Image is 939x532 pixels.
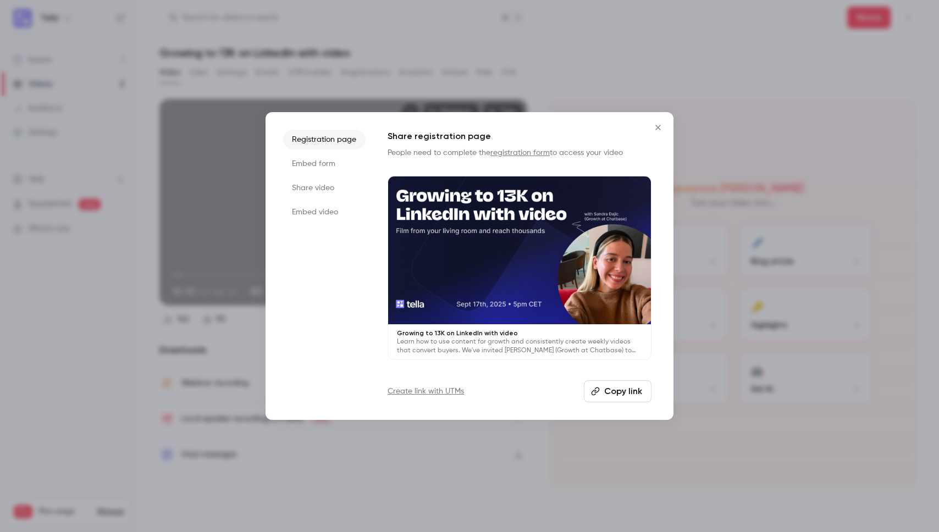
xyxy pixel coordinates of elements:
li: Registration page [283,130,366,149]
li: Embed video [283,202,366,222]
a: registration form [490,149,550,157]
a: Growing to 13K on LinkedIn with videoLearn how to use content for growth and consistently create ... [388,176,651,360]
a: Create link with UTMs [388,386,464,397]
li: Embed form [283,154,366,174]
button: Copy link [584,380,651,402]
p: Growing to 13K on LinkedIn with video [397,329,642,337]
h1: Share registration page [388,130,651,143]
li: Share video [283,178,366,198]
p: People need to complete the to access your video [388,147,651,158]
button: Close [647,117,669,138]
p: Learn how to use content for growth and consistently create weekly videos that convert buyers. We... [397,337,642,355]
